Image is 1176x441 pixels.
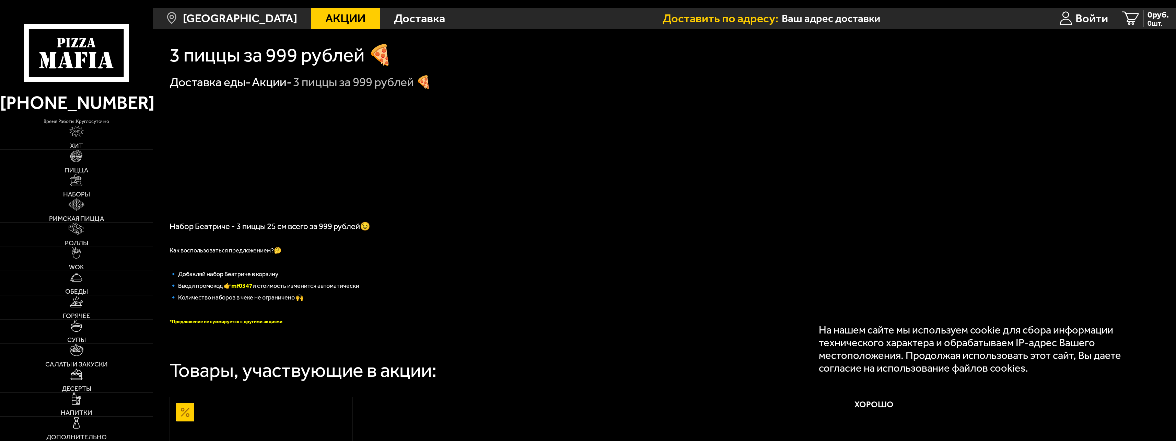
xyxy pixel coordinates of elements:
[782,12,1017,25] input: Ваш адрес доставки
[293,74,431,90] div: 3 пиццы за 999 рублей 🍕
[819,386,929,423] button: Хорошо
[252,75,292,89] a: Акции-
[170,45,392,65] h1: 3 пиццы за 999 рублей 🍕
[1075,13,1108,24] span: Войти
[311,8,380,29] a: Акции
[380,8,479,29] a: Доставка
[170,319,282,325] font: *Предложение не суммируется с другими акциями
[170,270,278,278] span: 🔹 Добавляй набор Беатриче в корзину
[63,313,90,319] span: Горячее
[176,403,195,421] img: Акционный
[394,13,445,24] span: Доставка
[231,282,253,290] b: mf0347
[170,294,303,301] span: 🔹 Количество наборов в чеке не ограничено 🙌
[65,288,88,295] span: Обеды
[325,13,365,24] span: Акции
[62,385,91,392] span: Десерты
[170,247,281,254] span: Как воспользоваться предложением?🤔
[1148,10,1169,19] span: 0 руб.
[170,75,251,89] a: Доставка еды-
[63,191,90,197] span: Наборы
[49,215,104,222] span: Римская пицца
[61,409,92,416] span: Напитки
[67,337,86,343] span: Супы
[170,222,370,231] span: Набор Беатриче - 3 пиццы 25 см всего за 999 рублей😉
[65,167,88,173] span: Пицца
[819,324,1143,374] p: На нашем сайте мы используем cookie для сбора информации технического характера и обрабатываем IP...
[69,264,84,270] span: WOK
[46,434,107,440] span: Дополнительно
[170,361,437,380] div: Товары, участвующие в акции:
[170,282,359,290] span: 🔹 Вводи промокод 👉 и стоимость изменится автоматически
[183,13,297,24] span: [GEOGRAPHIC_DATA]
[65,240,88,246] span: Роллы
[1148,20,1169,27] span: 0 шт.
[70,143,83,149] span: Хит
[45,361,108,367] span: Салаты и закуски
[663,13,782,24] span: Доставить по адресу:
